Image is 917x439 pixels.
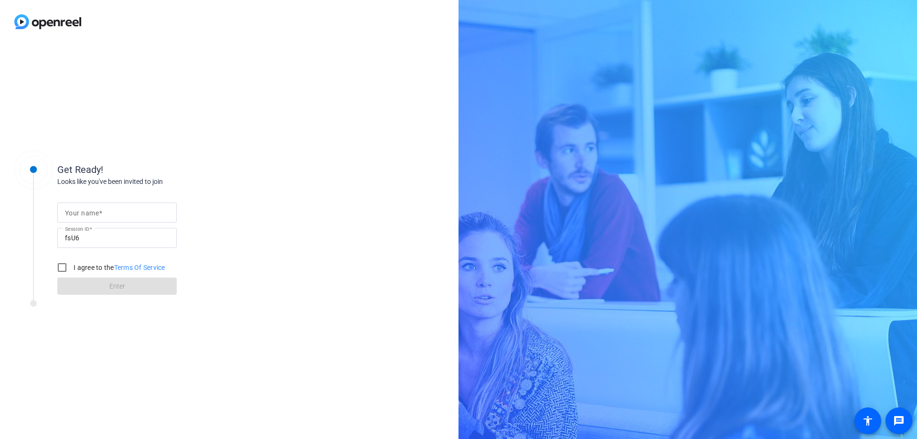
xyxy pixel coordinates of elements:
mat-icon: accessibility [862,415,874,427]
div: Looks like you've been invited to join [57,177,248,187]
mat-label: Your name [65,209,99,217]
mat-label: Session ID [65,226,89,232]
div: Get Ready! [57,162,248,177]
mat-icon: message [893,415,905,427]
a: Terms Of Service [114,264,165,271]
label: I agree to the [72,263,165,272]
